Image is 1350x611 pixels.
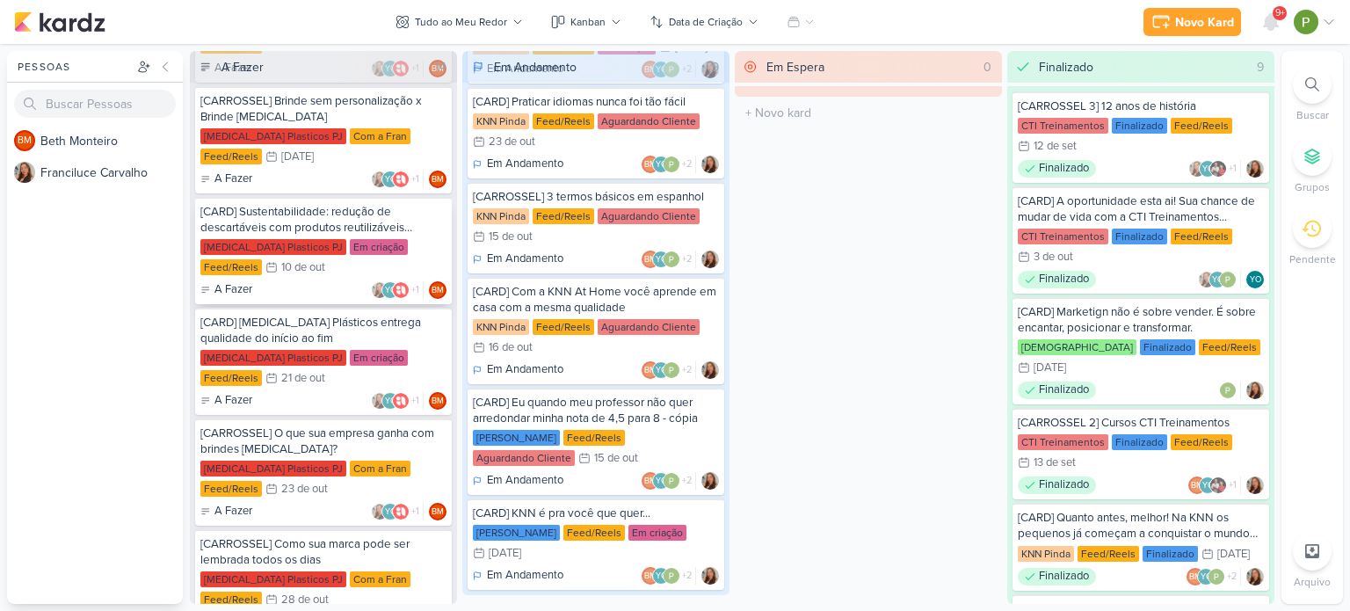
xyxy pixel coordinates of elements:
p: YO [385,176,396,185]
div: Beth Monteiro [429,503,446,520]
p: Em Andamento [487,567,563,585]
div: Responsável: Yasmin Oliveira [1246,271,1264,288]
img: cti direção [1209,160,1227,178]
div: Em Andamento [473,251,563,268]
div: [CARD] KNN é pra você que quer... [473,506,719,521]
div: [CARD] Eu quando meu professor não quer arredondar minha nota de 4,5 para 8 - cópia [473,395,719,426]
div: Yasmin Oliveira [1199,160,1216,178]
span: +2 [680,569,692,583]
div: [PERSON_NAME] [473,525,560,541]
p: Finalizado [1039,568,1089,586]
div: Feed/Reels [1171,229,1232,244]
div: CTI Treinamentos [1018,118,1108,134]
div: Colaboradores: Beth Monteiro, Yasmin Oliveira, Paloma Paixão Designer, knnpinda@gmail.com, financ... [1187,568,1241,586]
p: Em Andamento [487,251,563,268]
div: A Fazer [221,58,264,76]
div: [DATE] [1034,362,1066,374]
span: +1 [1227,478,1237,492]
div: Feed/Reels [1199,339,1260,355]
p: YO [1202,482,1214,491]
div: [CARROSSEL] 3 termos básicos em espanhol [473,189,719,205]
img: Allegra Plásticos e Brindes Personalizados [392,171,410,188]
div: 23 de out [489,136,535,148]
div: Feed/Reels [533,113,594,129]
div: 3 de out [1034,251,1073,263]
div: Responsável: Franciluce Carvalho [701,251,719,268]
div: Responsável: Beth Monteiro [429,171,446,188]
div: [DATE] [1217,549,1250,560]
div: Beth Monteiro [642,156,659,173]
div: Em criação [350,350,408,366]
p: BM [432,397,444,406]
div: Finalizado [1018,271,1096,288]
span: +1 [410,172,419,186]
div: A Fazer [200,281,252,299]
img: Paloma Paixão Designer [1294,10,1318,34]
div: Em Andamento [473,361,563,379]
p: BM [432,176,444,185]
div: Yasmin Oliveira [652,472,670,490]
img: Paloma Paixão Designer [663,472,680,490]
div: Em criação [350,239,408,255]
div: 9 [1250,58,1271,76]
p: A Fazer [214,281,252,299]
div: Colaboradores: Beth Monteiro, Yasmin Oliveira, Paloma Paixão Designer, knnpinda@gmail.com, financ... [642,251,696,268]
div: Aguardando Cliente [598,113,700,129]
div: KNN Pinda [1018,546,1074,562]
p: YO [1212,276,1223,285]
div: 21 de out [281,373,325,384]
div: Colaboradores: Franciluce Carvalho, Yasmin Oliveira, Allegra Plásticos e Brindes Personalizados, ... [371,281,424,299]
div: 0 [976,58,998,76]
div: [CARD] Praticar idiomas nunca foi tão fácil [473,94,719,110]
img: Franciluce Carvalho [701,472,719,490]
div: Beth Monteiro [642,361,659,379]
div: Colaboradores: Franciluce Carvalho, Yasmin Oliveira, Paloma Paixão Designer [1198,271,1241,288]
div: Em Espera [766,58,824,76]
img: Paloma Paixão Designer [1219,382,1237,399]
div: Feed/Reels [533,319,594,335]
img: kardz.app [14,11,105,33]
div: Feed/Reels [200,370,262,386]
div: [CARD] Com a KNN At Home você aprende em casa com a mesma qualidade [473,284,719,316]
p: YO [656,572,667,581]
p: BM [644,367,657,375]
div: [PERSON_NAME] [473,430,560,446]
div: Colaboradores: Franciluce Carvalho, Yasmin Oliveira, cti direção, Paloma Paixão Designer [1188,160,1241,178]
div: Responsável: Beth Monteiro [429,392,446,410]
div: KNN Pinda [473,208,529,224]
span: +2 [680,252,692,266]
p: Buscar [1296,107,1329,123]
div: 13 de set [1034,457,1076,469]
div: Feed/Reels [1171,434,1232,450]
p: BM [644,572,657,581]
div: Feed/Reels [563,525,625,541]
img: Franciluce Carvalho [14,162,35,183]
div: Colaboradores: Paloma Paixão Designer [1219,382,1241,399]
div: CTI Treinamentos [1018,434,1108,450]
img: Franciluce Carvalho [701,361,719,379]
span: 9+ [1275,6,1285,20]
div: Yasmin Oliveira [652,251,670,268]
p: Finalizado [1039,382,1089,399]
p: Finalizado [1039,271,1089,288]
p: YO [656,477,667,486]
span: +1 [410,283,419,297]
p: Em Andamento [487,472,563,490]
img: cti direção [1209,476,1227,494]
div: Beth Monteiro [1188,476,1206,494]
input: + Novo kard [738,100,998,126]
div: Em Andamento [473,567,563,585]
span: +2 [1225,570,1237,584]
div: [CARROSSEL] O que sua empresa ganha com brindes Allegra? [200,426,446,457]
div: 23 de out [281,484,328,495]
img: Paloma Paixão Designer [1208,568,1225,586]
div: Responsável: Franciluce Carvalho [701,472,719,490]
p: Pendente [1289,251,1336,267]
p: YO [385,397,396,406]
div: Yasmin Oliveira [652,156,670,173]
div: Em Andamento [473,472,563,490]
div: Aguardando Cliente [473,450,575,466]
li: Ctrl + F [1281,65,1343,123]
span: +2 [680,157,692,171]
div: Beth Monteiro [14,130,35,151]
